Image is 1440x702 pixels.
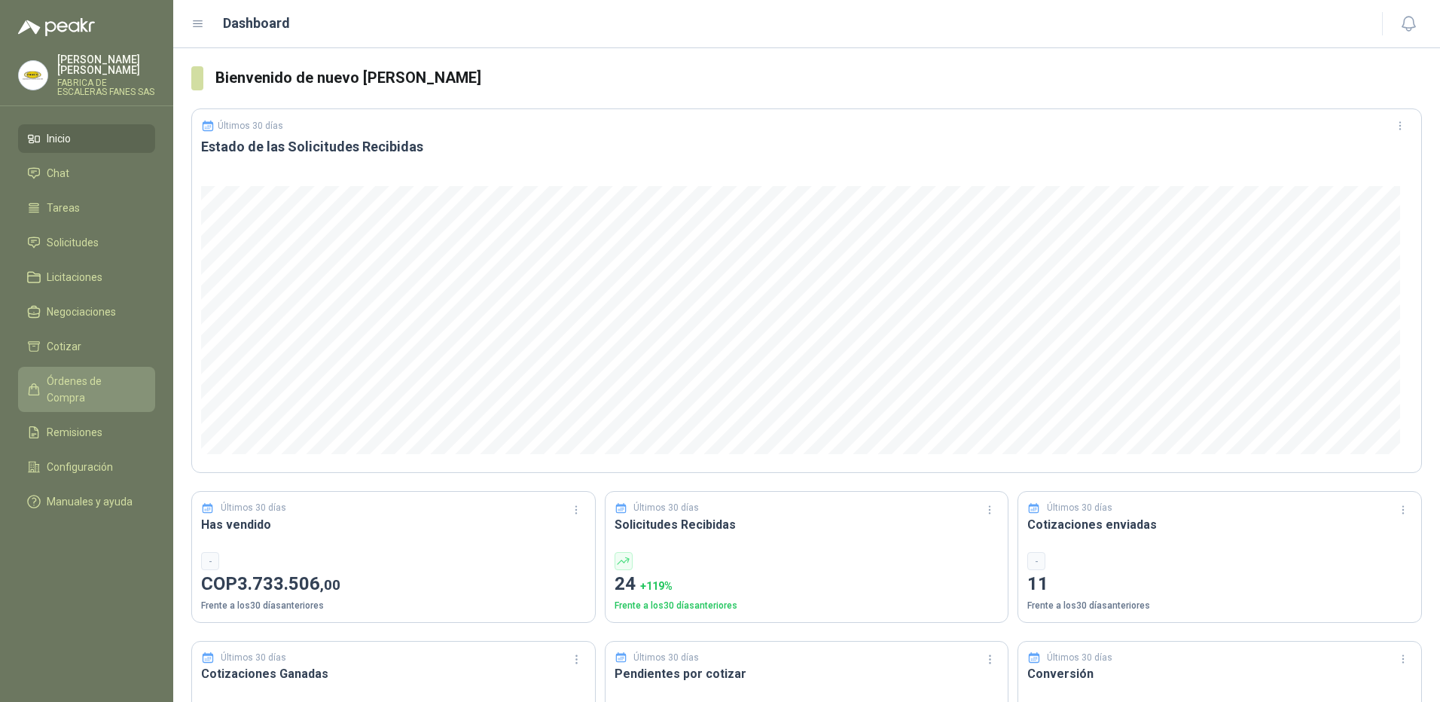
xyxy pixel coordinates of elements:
[215,66,1422,90] h3: Bienvenido de nuevo [PERSON_NAME]
[1027,664,1412,683] h3: Conversión
[1027,599,1412,613] p: Frente a los 30 días anteriores
[18,194,155,222] a: Tareas
[633,501,699,515] p: Últimos 30 días
[640,580,673,592] span: + 119 %
[18,124,155,153] a: Inicio
[1027,570,1412,599] p: 11
[201,664,586,683] h3: Cotizaciones Ganadas
[1027,552,1045,570] div: -
[47,130,71,147] span: Inicio
[237,573,340,594] span: 3.733.506
[57,78,155,96] p: FABRICA DE ESCALERAS FANES SAS
[47,338,81,355] span: Cotizar
[47,165,69,182] span: Chat
[201,552,219,570] div: -
[18,263,155,291] a: Licitaciones
[18,487,155,516] a: Manuales y ayuda
[1027,515,1412,534] h3: Cotizaciones enviadas
[47,234,99,251] span: Solicitudes
[18,367,155,412] a: Órdenes de Compra
[218,121,283,131] p: Últimos 30 días
[1047,651,1112,665] p: Últimos 30 días
[47,459,113,475] span: Configuración
[18,332,155,361] a: Cotizar
[615,515,999,534] h3: Solicitudes Recibidas
[47,304,116,320] span: Negociaciones
[1047,501,1112,515] p: Últimos 30 días
[47,269,102,285] span: Licitaciones
[615,664,999,683] h3: Pendientes por cotizar
[201,570,586,599] p: COP
[47,424,102,441] span: Remisiones
[615,570,999,599] p: 24
[633,651,699,665] p: Últimos 30 días
[18,159,155,188] a: Chat
[223,13,290,34] h1: Dashboard
[47,373,141,406] span: Órdenes de Compra
[221,501,286,515] p: Últimos 30 días
[18,453,155,481] a: Configuración
[615,599,999,613] p: Frente a los 30 días anteriores
[57,54,155,75] p: [PERSON_NAME] [PERSON_NAME]
[18,418,155,447] a: Remisiones
[47,200,80,216] span: Tareas
[221,651,286,665] p: Últimos 30 días
[18,228,155,257] a: Solicitudes
[201,515,586,534] h3: Has vendido
[19,61,47,90] img: Company Logo
[18,298,155,326] a: Negociaciones
[18,18,95,36] img: Logo peakr
[201,138,1412,156] h3: Estado de las Solicitudes Recibidas
[320,576,340,594] span: ,00
[47,493,133,510] span: Manuales y ayuda
[201,599,586,613] p: Frente a los 30 días anteriores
